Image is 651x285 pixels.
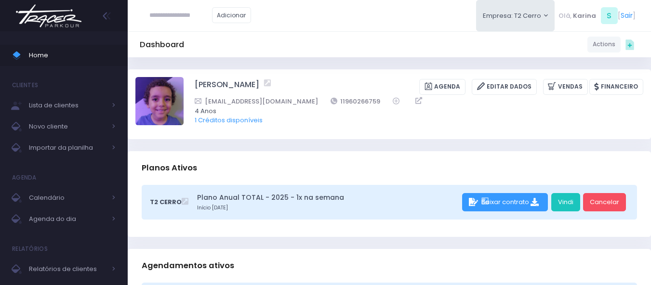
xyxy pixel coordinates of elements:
span: Home [29,49,116,62]
a: Adicionar [212,7,252,23]
h4: Relatórios [12,239,48,259]
h3: Planos Ativos [142,154,197,181]
h4: Clientes [12,76,38,95]
span: Relatórios de clientes [29,263,106,275]
span: T2 Cerro [150,197,182,207]
a: Cancelar [583,193,626,211]
a: [EMAIL_ADDRESS][DOMAIN_NAME] [195,96,318,106]
a: Financeiro [589,79,643,95]
h4: Agenda [12,168,37,187]
span: Calendário [29,192,106,204]
span: 4 Anos [195,106,631,116]
h5: Dashboard [140,40,184,50]
a: [PERSON_NAME] [195,79,259,95]
a: Vindi [551,193,580,211]
a: 1 Créditos disponíveis [195,116,263,125]
a: Sair [621,11,633,21]
span: Importar da planilha [29,142,106,154]
span: Olá, [558,11,571,21]
small: Início [DATE] [197,204,459,212]
h3: Agendamentos ativos [142,252,234,279]
a: Plano Anual TOTAL - 2025 - 1x na semana [197,193,459,203]
span: S [601,7,618,24]
a: Agenda [419,79,465,95]
a: Actions [587,37,621,52]
span: Lista de clientes [29,99,106,112]
span: Karina [573,11,596,21]
a: 11960266759 [331,96,381,106]
div: Baixar contrato [462,193,548,211]
span: Agenda do dia [29,213,106,225]
img: Vicente Mota silva [135,77,184,125]
span: Novo cliente [29,120,106,133]
a: Editar Dados [472,79,537,95]
a: Vendas [543,79,588,95]
div: [ ] [555,5,639,26]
